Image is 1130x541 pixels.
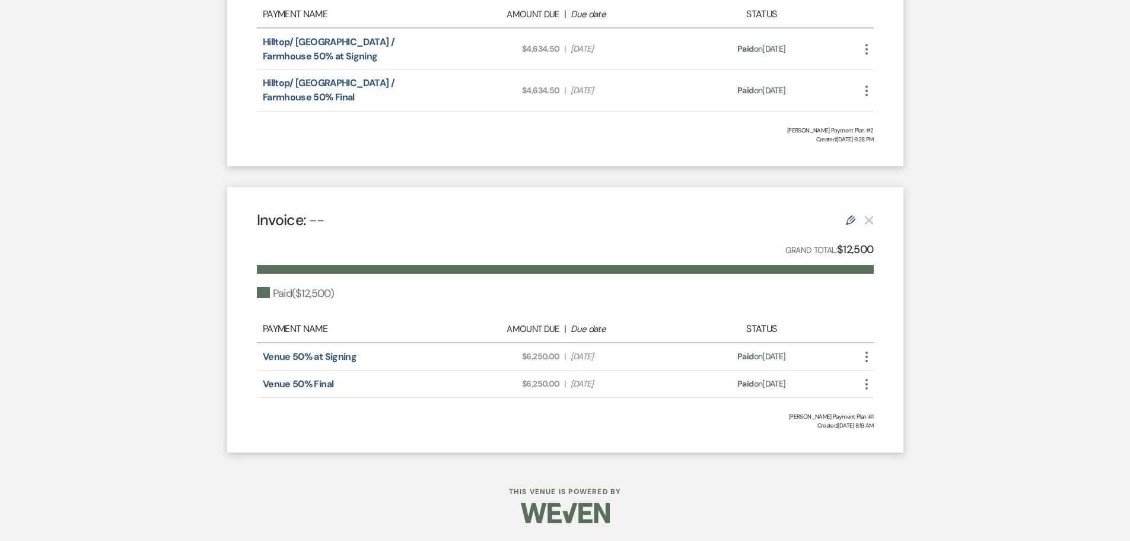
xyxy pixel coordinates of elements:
[571,350,680,363] span: [DATE]
[564,43,565,55] span: |
[263,378,333,390] a: Venue 50% Final
[450,8,559,21] div: Amount Due
[686,350,837,363] div: on [DATE]
[257,421,874,430] span: Created: [DATE] 8:19 AM
[737,85,753,96] span: Paid
[686,378,837,390] div: on [DATE]
[737,378,753,389] span: Paid
[257,286,335,302] div: Paid ( $12,500 )
[564,350,565,363] span: |
[263,322,444,336] div: Payment Name
[564,378,565,390] span: |
[571,43,680,55] span: [DATE]
[263,77,394,103] a: Hilltop/ [GEOGRAPHIC_DATA] / Farmhouse 50% Final
[686,84,837,97] div: on [DATE]
[737,43,753,54] span: Paid
[263,350,356,363] a: Venue 50% at Signing
[686,322,837,336] div: Status
[257,210,325,230] h4: Invoice:
[444,7,686,21] div: |
[837,242,874,257] strong: $12,500
[864,215,874,225] button: This payment plan cannot be deleted because it contains links that have been paid through Weven’s...
[444,322,686,336] div: |
[686,43,837,55] div: on [DATE]
[571,8,680,21] div: Due date
[564,84,565,97] span: |
[785,241,874,258] p: Grand Total:
[309,210,325,230] span: --
[737,351,753,362] span: Paid
[450,84,559,97] span: $4,634.50
[521,492,610,534] img: Weven Logo
[686,7,837,21] div: Status
[571,322,680,336] div: Due date
[450,350,559,363] span: $6,250.00
[257,126,874,135] div: [PERSON_NAME] Payment Plan #2
[263,36,394,62] a: Hilltop/ [GEOGRAPHIC_DATA] / Farmhouse 50% at Signing
[450,378,559,390] span: $6,250.00
[450,43,559,55] span: $4,634.50
[263,7,444,21] div: Payment Name
[571,378,680,390] span: [DATE]
[257,412,874,421] div: [PERSON_NAME] Payment Plan #1
[450,322,559,336] div: Amount Due
[571,84,680,97] span: [DATE]
[257,135,874,144] span: Created: [DATE] 6:28 PM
